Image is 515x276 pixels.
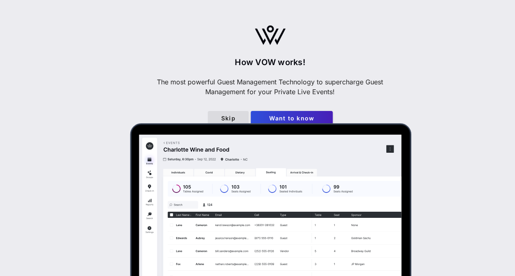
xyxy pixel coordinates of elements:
[147,54,393,70] p: How VOW works!
[255,25,286,45] img: logo.svg
[214,115,242,122] span: Skip
[208,111,249,126] a: Skip
[257,115,326,122] span: Want to know
[251,111,333,126] button: Want to know
[147,77,393,97] p: The most powerful Guest Management Technology to supercharge Guest Management for your Private Li...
